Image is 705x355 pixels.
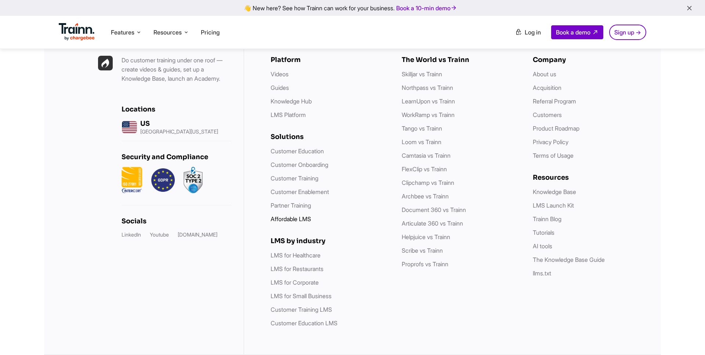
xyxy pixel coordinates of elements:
[122,231,141,238] a: LinkedIn
[271,215,311,223] a: Affordable LMS
[122,153,232,161] div: Security and Compliance
[402,220,463,227] a: Articulate 360 vs Trainn
[533,188,576,195] a: Knowledge Base
[402,98,455,105] a: LearnUpon vs Trainn
[402,260,448,268] a: Proprofs vs Trainn
[533,138,568,146] a: Privacy Policy
[402,152,451,159] a: Camtasia vs Trainn
[533,84,561,91] a: Acquisition
[402,206,466,213] a: Document 360 vs Trainn
[271,147,324,155] a: Customer Education
[271,175,318,182] a: Customer Training
[271,252,321,259] a: LMS for Healthcare
[556,29,590,36] span: Book a demo
[271,306,332,313] a: Customer Training LMS
[271,56,387,64] div: Platform
[150,231,169,238] a: Youtube
[122,56,232,83] p: Do customer training under one roof — create videos & guides, set up a Knowledge Base, launch an ...
[271,111,306,118] a: LMS Platform
[402,138,441,146] a: Loom vs Trainn
[122,167,142,193] img: ISO
[201,29,220,36] a: Pricing
[533,152,574,159] a: Terms of Usage
[533,98,576,105] a: Referral Program
[271,98,312,105] a: Knowledge Hub
[98,56,113,70] img: Trainn | everything under one roof
[271,188,329,195] a: Customer Enablement
[402,247,443,254] a: Scribe vs Trainn
[59,23,95,41] img: Trainn Logo
[178,231,217,238] a: [DOMAIN_NAME]
[4,4,701,11] div: 👋 New here? See how Trainn can work for your business.
[533,242,552,250] a: AI tools
[533,173,649,182] div: Resources
[533,111,562,118] a: Customers
[153,28,182,36] span: Resources
[511,26,545,39] a: Log in
[533,215,561,223] a: Trainn Blog
[533,56,649,64] div: Company
[533,229,554,236] a: Tutorials
[122,105,232,113] div: Locations
[533,270,551,277] a: llms.txt
[533,202,574,209] a: LMS Launch Kit
[533,125,579,132] a: Product Roadmap
[402,125,442,132] a: Tango vs Trainn
[402,179,454,186] a: Clipchamp vs Trainn
[402,56,518,64] div: The World vs Trainn
[402,70,442,78] a: Skilljar vs Trainn
[184,167,203,193] img: soc2
[111,28,134,36] span: Features
[402,111,455,118] a: WorkRamp vs Trainn
[402,193,449,200] a: Archbee vs Trainn
[395,3,459,13] a: Book a 10-min demo
[402,84,453,91] a: Northpass vs Trainn
[271,265,323,272] a: LMS for Restaurants
[271,70,289,78] a: Videos
[122,119,137,135] img: us headquarters
[271,133,387,141] div: Solutions
[271,292,332,300] a: LMS for Small Business
[271,84,289,91] a: Guides
[271,161,328,168] a: Customer Onboarding
[140,120,218,128] div: US
[151,167,175,193] img: GDPR.png
[609,25,646,40] a: Sign up →
[533,256,605,263] a: The Knowledge Base Guide
[271,202,311,209] a: Partner Training
[551,25,603,39] a: Book a demo
[271,319,337,327] a: Customer Education LMS
[271,279,319,286] a: LMS for Corporate
[271,237,387,245] div: LMS by industry
[140,129,218,134] p: [GEOGRAPHIC_DATA][US_STATE]
[402,165,447,173] a: FlexClip vs Trainn
[668,320,705,355] iframe: Chat Widget
[525,29,541,36] span: Log in
[122,217,232,225] div: Socials
[533,70,556,78] a: About us
[402,233,450,241] a: Helpjuice vs Trainn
